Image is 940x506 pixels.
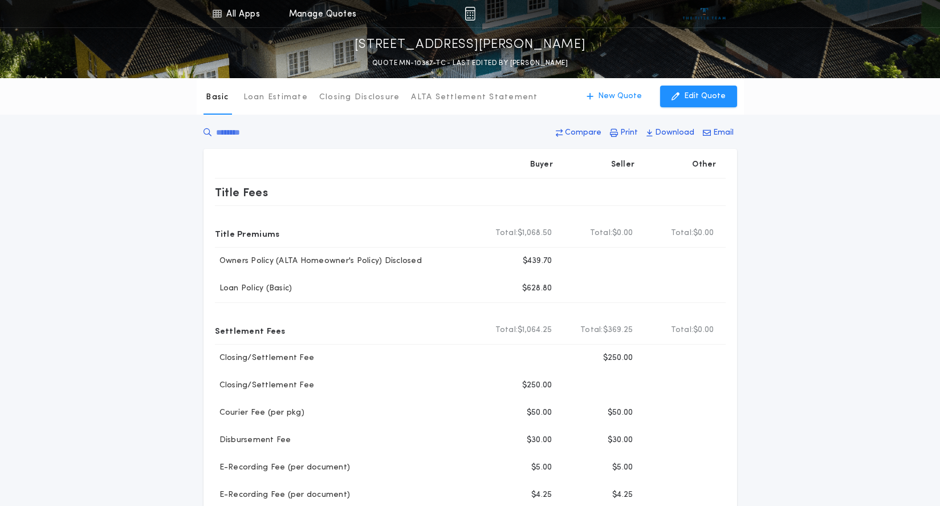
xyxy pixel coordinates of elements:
p: $30.00 [608,435,633,446]
p: $50.00 [608,407,633,419]
button: New Quote [575,86,653,107]
b: Total: [580,325,603,336]
p: ALTA Settlement Statement [411,92,538,103]
p: Owners Policy (ALTA Homeowner's Policy) Disclosed [215,256,422,267]
button: Compare [552,123,605,143]
p: Edit Quote [684,91,726,102]
p: Seller [611,159,635,171]
p: $250.00 [603,353,633,364]
img: vs-icon [683,8,726,19]
p: Courier Fee (per pkg) [215,407,304,419]
p: New Quote [598,91,642,102]
p: $250.00 [522,380,552,391]
b: Total: [495,228,518,239]
p: $4.25 [612,489,633,501]
p: $628.80 [522,283,552,294]
button: Email [699,123,737,143]
p: Title Premiums [215,224,280,242]
img: img [465,7,475,21]
p: Download [655,127,694,139]
p: Closing/Settlement Fee [215,353,315,364]
p: Compare [565,127,601,139]
p: Title Fees [215,183,268,201]
p: Email [713,127,734,139]
b: Total: [671,325,694,336]
p: Other [692,159,716,171]
span: $1,064.25 [518,325,552,336]
p: QUOTE MN-10387-TC - LAST EDITED BY [PERSON_NAME] [372,58,568,69]
p: $439.70 [523,256,552,267]
p: E-Recording Fee (per document) [215,489,351,501]
button: Print [607,123,641,143]
p: Loan Policy (Basic) [215,283,292,294]
p: $30.00 [527,435,552,446]
p: E-Recording Fee (per document) [215,462,351,473]
span: $0.00 [693,228,714,239]
p: $50.00 [527,407,552,419]
button: Edit Quote [660,86,737,107]
p: $4.25 [531,489,552,501]
b: Total: [671,228,694,239]
p: Settlement Fees [215,321,286,339]
p: Disbursement Fee [215,435,291,446]
p: Closing/Settlement Fee [215,380,315,391]
p: [STREET_ADDRESS][PERSON_NAME] [355,36,586,54]
p: Loan Estimate [243,92,308,103]
p: Basic [206,92,229,103]
p: $5.00 [531,462,552,473]
button: Download [643,123,698,143]
p: $5.00 [612,462,633,473]
b: Total: [495,325,518,336]
b: Total: [590,228,613,239]
span: $1,068.50 [518,228,552,239]
span: $0.00 [612,228,633,239]
span: $369.25 [603,325,633,336]
p: Print [620,127,638,139]
p: Buyer [530,159,553,171]
p: Closing Disclosure [319,92,400,103]
span: $0.00 [693,325,714,336]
